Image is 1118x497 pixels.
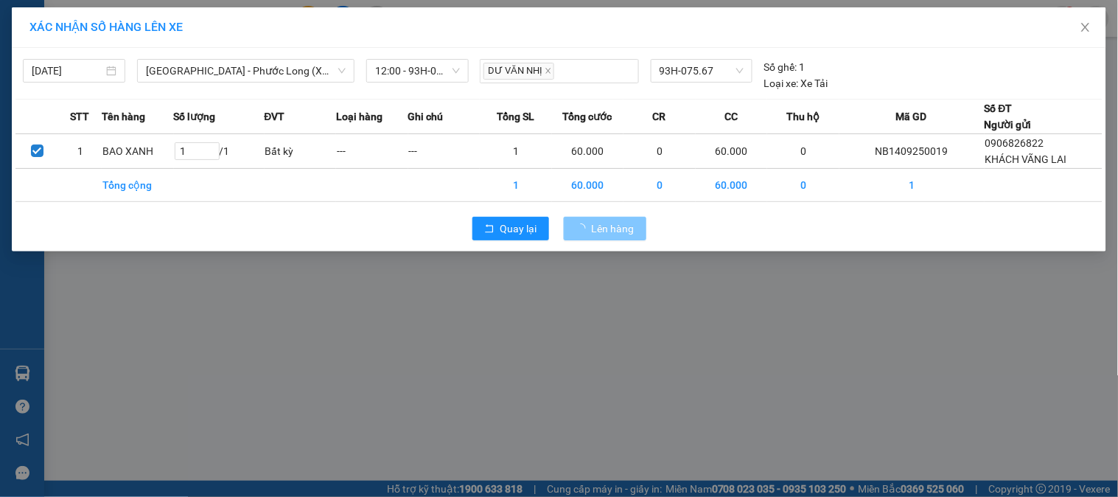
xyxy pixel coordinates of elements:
[764,75,799,91] span: Loại xe:
[786,108,820,125] span: Thu hộ
[1065,7,1106,49] button: Close
[839,169,985,202] td: 1
[985,100,1032,133] div: Số ĐT Người gửi
[480,134,552,169] td: 1
[696,169,768,202] td: 60.000
[102,108,145,125] span: Tên hàng
[408,134,481,169] td: ---
[764,59,797,75] span: Số ghế:
[767,134,839,169] td: 0
[32,63,103,79] input: 14/09/2025
[545,67,552,74] span: close
[336,108,382,125] span: Loại hàng
[500,220,537,237] span: Quay lại
[408,108,444,125] span: Ghi chú
[480,169,552,202] td: 1
[472,217,549,240] button: rollbackQuay lại
[174,134,265,169] td: / 1
[660,60,744,82] span: 93H-075.67
[336,134,408,169] td: ---
[562,108,612,125] span: Tổng cước
[764,75,828,91] div: Xe Tải
[896,108,927,125] span: Mã GD
[375,60,460,82] span: 12:00 - 93H-075.67
[174,108,216,125] span: Số lượng
[767,169,839,202] td: 0
[985,153,1067,165] span: KHÁCH VÃNG LAI
[764,59,806,75] div: 1
[497,108,534,125] span: Tổng SL
[1080,21,1091,33] span: close
[102,134,174,169] td: BAO XANH
[696,134,768,169] td: 60.000
[483,63,554,80] span: DƯ VĂN NHỊ
[146,60,346,82] span: Sài Gòn - Phước Long (Xe tải)
[839,134,985,169] td: NB1409250019
[564,217,646,240] button: Lên hàng
[552,134,624,169] td: 60.000
[29,20,183,34] span: XÁC NHẬN SỐ HÀNG LÊN XE
[592,220,635,237] span: Lên hàng
[70,108,89,125] span: STT
[552,169,624,202] td: 60.000
[724,108,738,125] span: CC
[265,108,285,125] span: ĐVT
[338,66,346,75] span: down
[576,223,592,234] span: loading
[484,223,495,235] span: rollback
[59,134,102,169] td: 1
[265,134,337,169] td: Bất kỳ
[623,134,696,169] td: 0
[102,169,174,202] td: Tổng cộng
[653,108,666,125] span: CR
[623,169,696,202] td: 0
[985,137,1044,149] span: 0906826822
